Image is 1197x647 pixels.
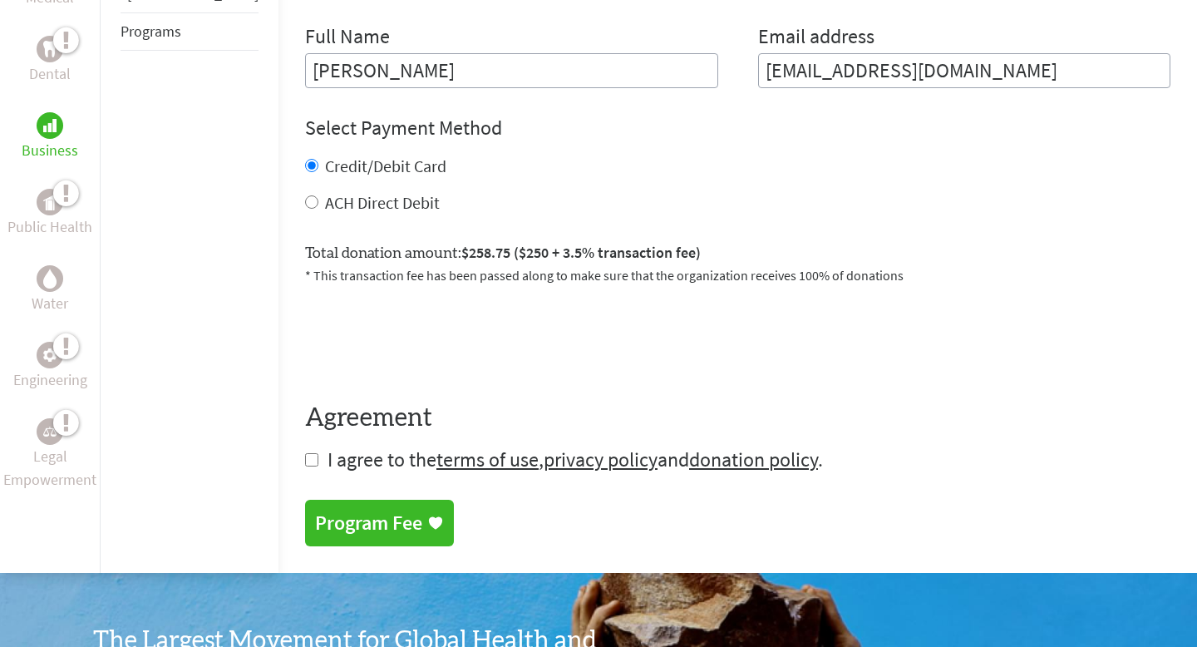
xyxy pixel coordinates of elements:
p: Engineering [13,368,87,392]
p: Public Health [7,215,92,239]
iframe: reCAPTCHA [305,305,558,370]
a: WaterWater [32,265,68,315]
a: terms of use [436,447,539,472]
label: Full Name [305,23,390,53]
p: * This transaction fee has been passed along to make sure that the organization receives 100% of ... [305,265,1170,285]
a: Programs [121,22,181,41]
a: Program Fee [305,500,454,546]
label: ACH Direct Debit [325,192,440,213]
a: privacy policy [544,447,658,472]
h4: Agreement [305,403,1170,433]
div: Water [37,265,63,292]
img: Water [43,269,57,288]
div: Dental [37,36,63,62]
a: donation policy [689,447,818,472]
img: Dental [43,41,57,57]
input: Your Email [758,53,1171,88]
div: Public Health [37,189,63,215]
a: Public HealthPublic Health [7,189,92,239]
p: Dental [29,62,71,86]
img: Public Health [43,194,57,210]
div: Engineering [37,342,63,368]
div: Program Fee [315,510,422,536]
label: Credit/Debit Card [325,156,446,176]
a: BusinessBusiness [22,112,78,162]
h4: Select Payment Method [305,115,1170,141]
input: Enter Full Name [305,53,718,88]
span: I agree to the , and . [328,447,823,472]
p: Business [22,139,78,162]
li: Programs [121,12,259,51]
div: Legal Empowerment [37,418,63,445]
img: Business [43,119,57,132]
label: Total donation amount: [305,241,701,265]
a: Legal EmpowermentLegal Empowerment [3,418,96,491]
p: Water [32,292,68,315]
span: $258.75 ($250 + 3.5% transaction fee) [461,243,701,262]
p: Legal Empowerment [3,445,96,491]
a: DentalDental [29,36,71,86]
div: Business [37,112,63,139]
a: EngineeringEngineering [13,342,87,392]
img: Legal Empowerment [43,427,57,437]
label: Email address [758,23,874,53]
img: Engineering [43,348,57,362]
